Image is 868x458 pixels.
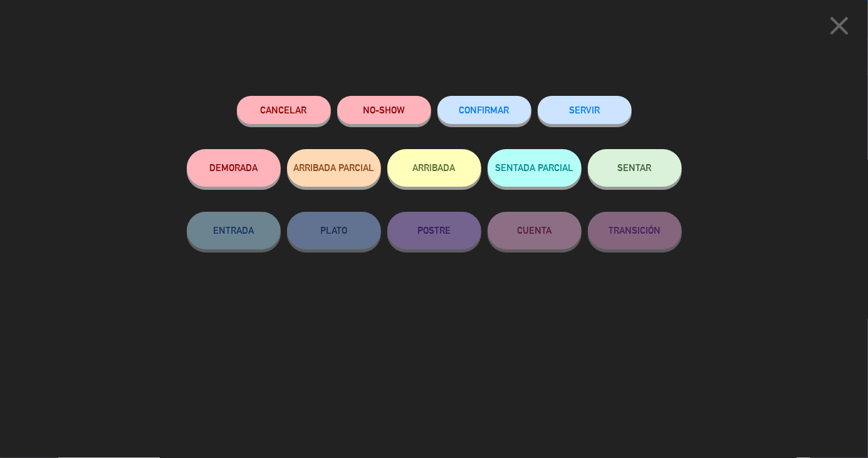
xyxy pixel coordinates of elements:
button: SENTAR [588,149,682,187]
button: ARRIBADA [387,149,481,187]
span: CONFIRMAR [459,105,510,115]
span: SENTAR [618,162,652,173]
button: Cancelar [237,96,331,124]
button: close [820,9,859,46]
button: ENTRADA [187,212,281,249]
button: SENTADA PARCIAL [488,149,582,187]
button: CUENTA [488,212,582,249]
button: CONFIRMAR [437,96,531,124]
i: close [824,10,855,41]
span: ARRIBADA PARCIAL [293,162,374,173]
button: ARRIBADA PARCIAL [287,149,381,187]
button: POSTRE [387,212,481,249]
button: TRANSICIÓN [588,212,682,249]
button: PLATO [287,212,381,249]
button: DEMORADA [187,149,281,187]
button: NO-SHOW [337,96,431,124]
button: SERVIR [538,96,632,124]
